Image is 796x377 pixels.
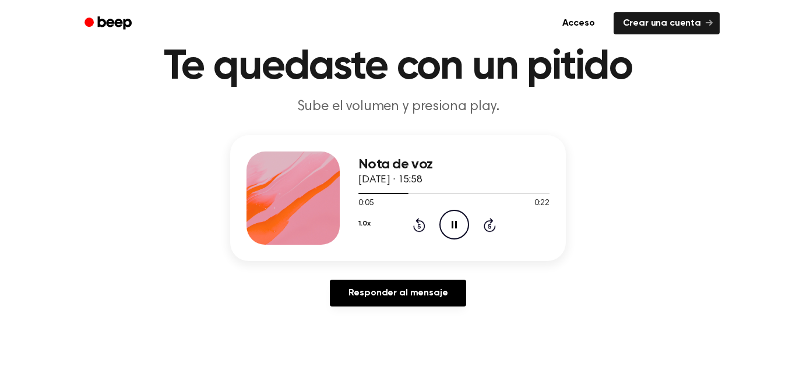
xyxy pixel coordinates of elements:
[164,46,632,88] font: Te quedaste con un pitido
[76,12,142,35] a: Bip
[358,220,370,227] font: 1.0x
[562,19,595,28] font: Acceso
[534,199,550,207] font: 0:22
[614,12,720,34] a: Crear una cuenta
[551,10,607,37] a: Acceso
[623,19,701,28] font: Crear una cuenta
[358,157,432,171] font: Nota de voz
[358,175,422,185] font: [DATE] · 15:58
[358,214,370,234] button: 1.0x
[358,199,374,207] font: 0:05
[330,280,467,306] a: Responder al mensaje
[348,288,448,298] font: Responder al mensaje
[297,100,499,114] font: Sube el volumen y presiona play.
